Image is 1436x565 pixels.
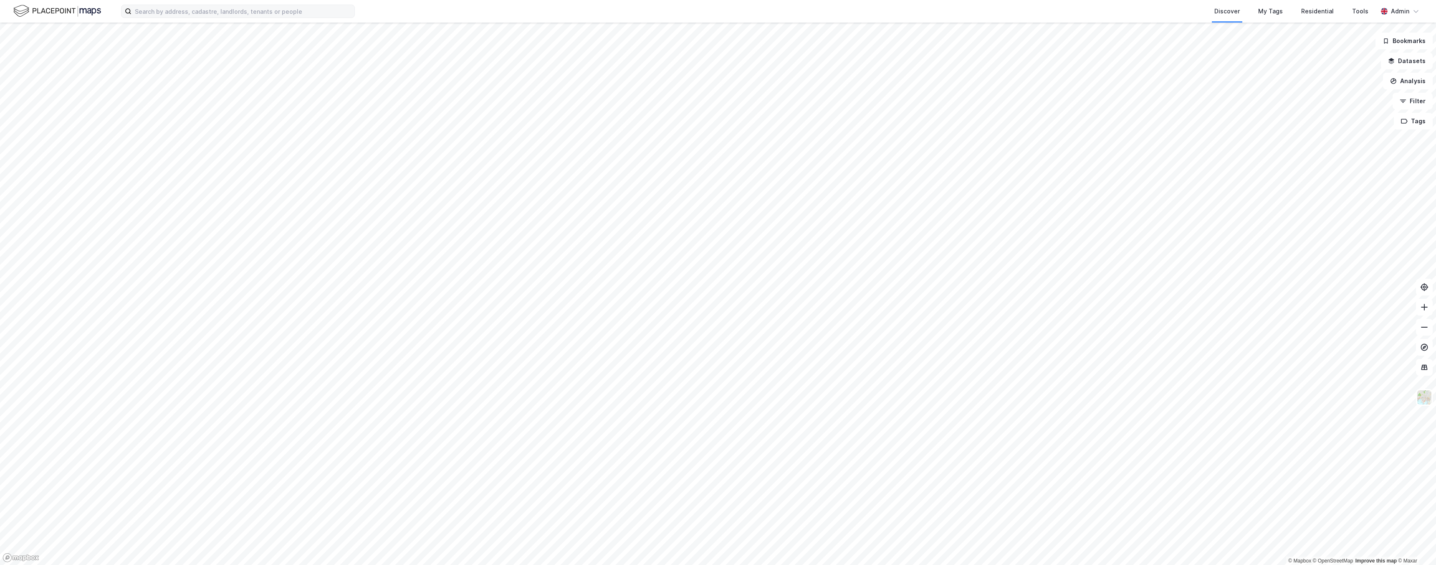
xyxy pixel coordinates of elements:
[1258,6,1283,16] div: My Tags
[1352,6,1368,16] div: Tools
[1391,6,1409,16] div: Admin
[1394,525,1436,565] iframe: Chat Widget
[13,4,101,18] img: logo.f888ab2527a4732fd821a326f86c7f29.svg
[131,5,354,18] input: Search by address, cadastre, landlords, tenants or people
[1214,6,1240,16] div: Discover
[1301,6,1334,16] div: Residential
